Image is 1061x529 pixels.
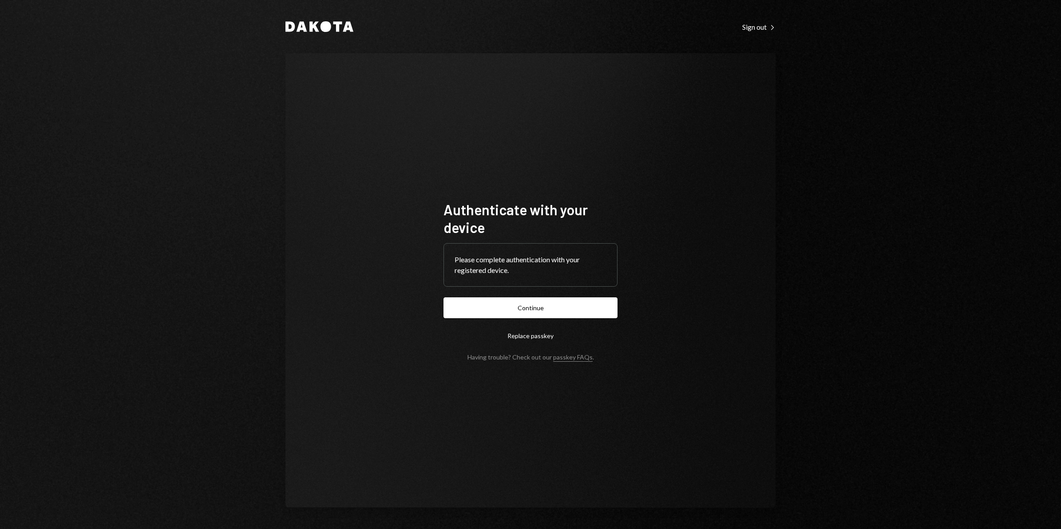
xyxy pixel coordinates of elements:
div: Please complete authentication with your registered device. [455,254,606,276]
div: Having trouble? Check out our . [467,353,594,361]
h1: Authenticate with your device [443,201,618,236]
button: Continue [443,297,618,318]
button: Replace passkey [443,325,618,346]
a: passkey FAQs [553,353,593,362]
a: Sign out [742,22,776,32]
div: Sign out [742,23,776,32]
